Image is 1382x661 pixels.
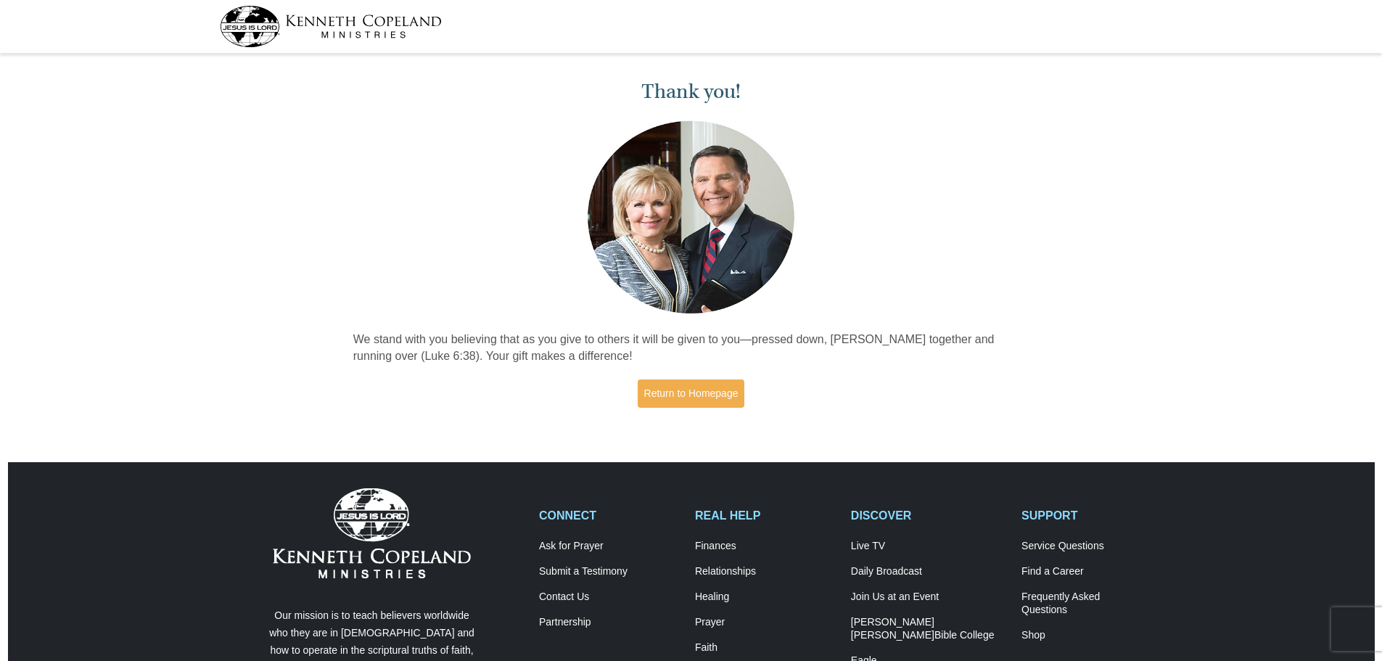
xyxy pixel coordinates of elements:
h2: REAL HELP [695,509,836,522]
a: Partnership [539,616,680,629]
a: Contact Us [539,591,680,604]
h1: Thank you! [353,80,1029,104]
a: Shop [1021,629,1162,642]
a: Prayer [695,616,836,629]
a: Service Questions [1021,540,1162,553]
a: Faith [695,641,836,654]
img: kcm-header-logo.svg [220,6,442,47]
h2: SUPPORT [1021,509,1162,522]
a: Daily Broadcast [851,565,1006,578]
a: Live TV [851,540,1006,553]
h2: DISCOVER [851,509,1006,522]
span: Bible College [934,629,995,641]
a: Finances [695,540,836,553]
a: Find a Career [1021,565,1162,578]
a: [PERSON_NAME] [PERSON_NAME]Bible College [851,616,1006,642]
a: Frequently AskedQuestions [1021,591,1162,617]
a: Return to Homepage [638,379,745,408]
a: Ask for Prayer [539,540,680,553]
a: Relationships [695,565,836,578]
a: Healing [695,591,836,604]
a: Join Us at an Event [851,591,1006,604]
img: Kenneth Copeland Ministries [273,488,471,578]
h2: CONNECT [539,509,680,522]
a: Submit a Testimony [539,565,680,578]
p: We stand with you believing that as you give to others it will be given to you—pressed down, [PER... [353,332,1029,365]
img: Kenneth and Gloria [584,118,798,317]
